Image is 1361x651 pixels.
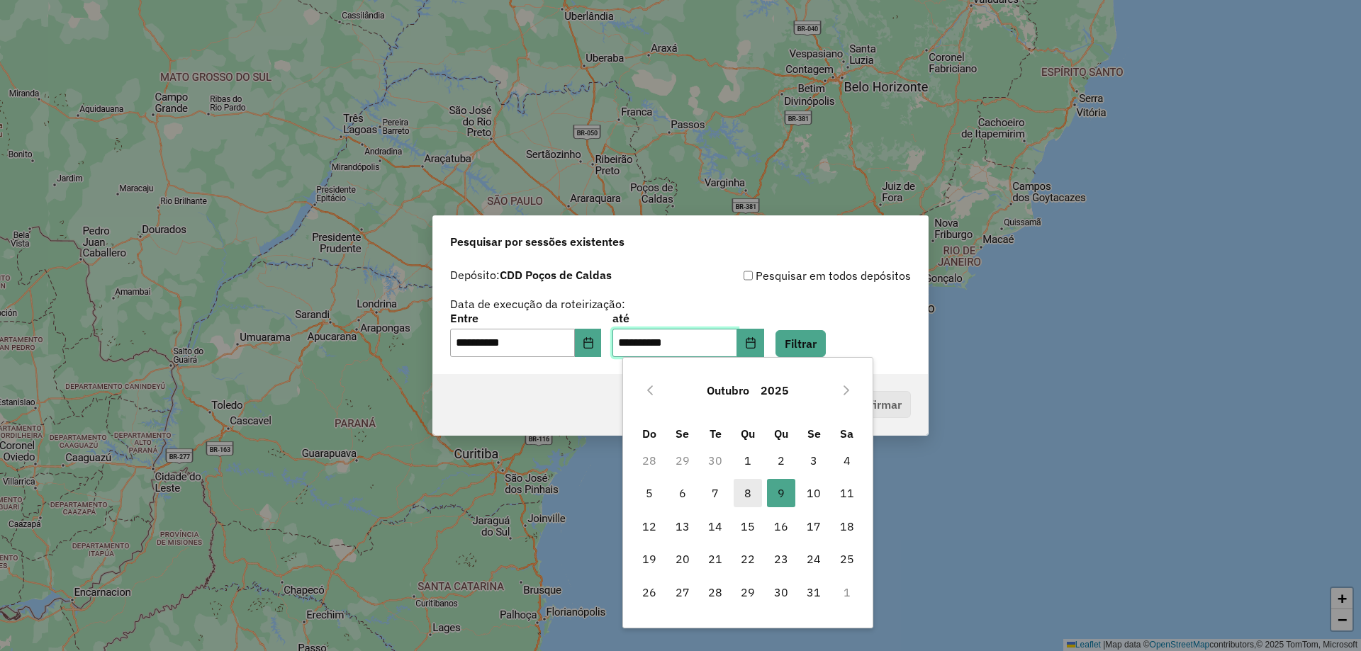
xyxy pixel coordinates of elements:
span: 14 [701,512,729,540]
td: 23 [765,543,797,575]
td: 7 [699,477,732,509]
span: Qu [774,426,788,441]
td: 29 [732,575,764,608]
span: Sa [840,426,853,441]
span: 28 [701,578,729,606]
span: 29 [734,578,762,606]
td: 21 [699,543,732,575]
td: 14 [699,510,732,543]
span: 26 [635,578,663,606]
span: Do [642,426,656,441]
button: Choose Date [737,329,764,357]
span: 12 [635,512,663,540]
td: 12 [633,510,666,543]
span: Pesquisar por sessões existentes [450,233,625,250]
td: 8 [732,477,764,509]
span: 13 [668,512,697,540]
span: 23 [767,545,795,573]
td: 11 [830,477,863,509]
span: 19 [635,545,663,573]
button: Choose Date [575,329,602,357]
span: 3 [800,446,828,475]
span: 5 [635,479,663,507]
label: Depósito: [450,266,612,283]
label: até [612,310,763,327]
span: 11 [833,479,861,507]
span: 25 [833,545,861,573]
button: Choose Month [701,373,755,407]
span: 2 [767,446,795,475]
td: 16 [765,510,797,543]
span: 18 [833,512,861,540]
span: 8 [734,479,762,507]
span: Se [807,426,821,441]
td: 19 [633,543,666,575]
span: 1 [734,446,762,475]
td: 10 [797,477,830,509]
td: 1 [732,444,764,477]
td: 2 [765,444,797,477]
span: 9 [767,479,795,507]
td: 5 [633,477,666,509]
button: Choose Year [755,373,795,407]
td: 25 [830,543,863,575]
td: 13 [666,510,699,543]
strong: CDD Poços de Caldas [500,268,612,282]
span: 17 [800,512,828,540]
td: 28 [633,444,666,477]
td: 22 [732,543,764,575]
span: 27 [668,578,697,606]
span: 4 [833,446,861,475]
span: Te [710,426,722,441]
td: 30 [765,575,797,608]
td: 24 [797,543,830,575]
td: 6 [666,477,699,509]
td: 29 [666,444,699,477]
span: 21 [701,545,729,573]
span: 30 [767,578,795,606]
span: 16 [767,512,795,540]
td: 27 [666,575,699,608]
label: Entre [450,310,601,327]
td: 18 [830,510,863,543]
span: 24 [800,545,828,573]
div: Pesquisar em todos depósitos [680,267,911,284]
span: 31 [800,578,828,606]
span: 20 [668,545,697,573]
td: 4 [830,444,863,477]
span: 10 [800,479,828,507]
span: Se [676,426,689,441]
div: Choose Date [622,357,873,628]
td: 28 [699,575,732,608]
td: 31 [797,575,830,608]
span: 6 [668,479,697,507]
label: Data de execução da roteirização: [450,295,625,312]
td: 1 [830,575,863,608]
td: 15 [732,510,764,543]
button: Filtrar [775,330,826,357]
span: 15 [734,512,762,540]
td: 9 [765,477,797,509]
td: 17 [797,510,830,543]
button: Next Month [835,379,858,402]
td: 26 [633,575,666,608]
td: 30 [699,444,732,477]
span: Qu [741,426,755,441]
td: 20 [666,543,699,575]
button: Previous Month [639,379,661,402]
td: 3 [797,444,830,477]
span: 7 [701,479,729,507]
span: 22 [734,545,762,573]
